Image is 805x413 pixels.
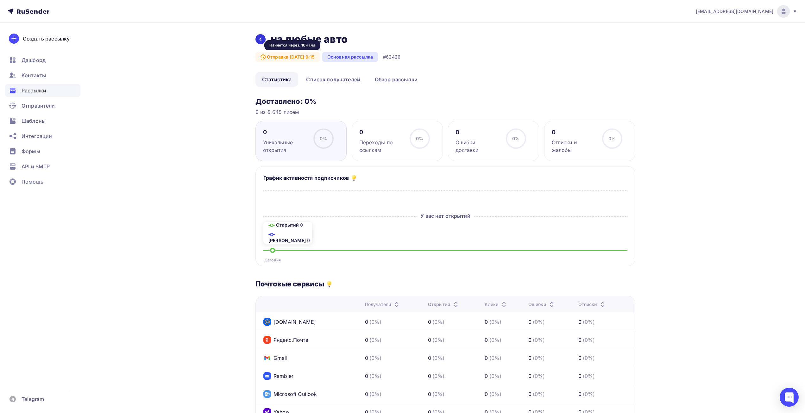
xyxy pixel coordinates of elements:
[583,354,595,362] div: (0%)
[263,336,308,344] div: Яндекс.Почта
[22,147,40,155] span: Формы
[428,390,431,398] div: 0
[22,178,43,185] span: Помощь
[5,145,80,158] a: Формы
[578,336,582,344] div: 0
[263,174,349,182] h5: График активности подписчиков
[369,390,382,398] div: (0%)
[5,84,80,97] a: Рассылки
[432,390,445,398] div: (0%)
[22,87,46,94] span: Рассылки
[264,40,320,50] div: Начнется через: 16ч 17м
[552,139,596,154] div: Отписки и жалобы
[485,301,508,308] div: Клики
[5,54,80,66] a: Дашборд
[322,52,378,62] div: Основная рассылка
[365,301,400,308] div: Получатели
[23,35,70,42] div: Создать рассылку
[578,318,582,326] div: 0
[578,390,582,398] div: 0
[489,336,502,344] div: (0%)
[485,318,488,326] div: 0
[583,372,595,380] div: (0%)
[365,354,368,362] div: 0
[369,318,382,326] div: (0%)
[369,372,382,380] div: (0%)
[578,354,582,362] div: 0
[5,69,80,82] a: Контакты
[432,318,445,326] div: (0%)
[583,390,595,398] div: (0%)
[265,258,281,263] span: Сегодня
[428,354,431,362] div: 0
[263,139,308,154] div: Уникальные открытия
[528,336,531,344] div: 0
[255,52,320,62] div: Отправка [DATE] 9:15
[268,224,275,227] img: Открытий
[485,354,488,362] div: 0
[552,128,596,136] div: 0
[300,222,303,228] span: 0
[22,395,44,403] span: Telegram
[359,139,404,154] div: Переходы по ссылкам
[255,108,635,116] div: 0 из 5 645 писем
[22,56,46,64] span: Дашборд
[489,372,502,380] div: (0%)
[22,163,50,170] span: API и SMTP
[365,390,368,398] div: 0
[432,354,445,362] div: (0%)
[583,336,595,344] div: (0%)
[359,128,404,136] div: 0
[263,354,287,362] div: Gmail
[22,132,52,140] span: Интеграции
[485,372,488,380] div: 0
[432,372,445,380] div: (0%)
[583,318,595,326] div: (0%)
[22,117,46,125] span: Шаблоны
[528,390,531,398] div: 0
[528,372,531,380] div: 0
[263,318,316,326] div: [DOMAIN_NAME]
[696,5,797,18] a: [EMAIL_ADDRESS][DOMAIN_NAME]
[5,115,80,127] a: Шаблоны
[5,99,80,112] a: Отправители
[578,372,582,380] div: 0
[428,301,460,308] div: Открытия
[428,318,431,326] div: 0
[432,336,445,344] div: (0%)
[489,390,502,398] div: (0%)
[696,8,773,15] span: [EMAIL_ADDRESS][DOMAIN_NAME]
[417,213,474,219] span: У вас нет открытий
[271,33,348,46] h2: на любые авто
[528,318,531,326] div: 0
[485,336,488,344] div: 0
[512,136,519,141] span: 0%
[528,354,531,362] div: 0
[456,128,500,136] div: 0
[255,97,635,106] h3: Доставлено: 0%
[485,390,488,398] div: 0
[608,136,616,141] span: 0%
[369,336,382,344] div: (0%)
[428,372,431,380] div: 0
[255,279,324,288] h3: Почтовые сервисы
[428,336,431,344] div: 0
[578,301,607,308] div: Отписки
[22,102,55,110] span: Отправители
[533,318,545,326] div: (0%)
[268,238,306,243] span: [PERSON_NAME]
[365,318,368,326] div: 0
[263,372,293,380] div: Rambler
[383,54,400,60] div: #62426
[307,238,310,243] span: 0
[528,301,556,308] div: Ошибки
[320,136,327,141] span: 0%
[489,354,502,362] div: (0%)
[533,336,545,344] div: (0%)
[276,222,299,228] span: Открытий
[369,354,382,362] div: (0%)
[416,136,423,141] span: 0%
[270,248,275,253] img: Сегодня
[533,372,545,380] div: (0%)
[365,336,368,344] div: 0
